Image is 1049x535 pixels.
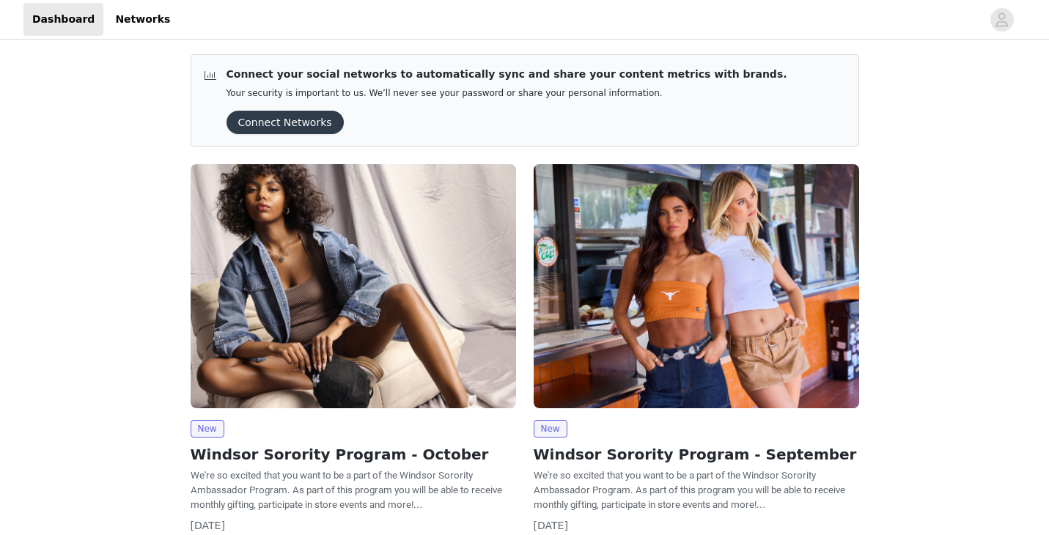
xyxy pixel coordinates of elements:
[191,470,502,510] span: We're so excited that you want to be a part of the Windsor Sorority Ambassador Program. As part o...
[534,443,859,465] h2: Windsor Sorority Program - September
[534,420,567,438] span: New
[191,164,516,408] img: Windsor
[191,420,224,438] span: New
[995,8,1009,32] div: avatar
[534,164,859,408] img: Windsor
[106,3,179,36] a: Networks
[227,111,344,134] button: Connect Networks
[534,470,845,510] span: We're so excited that you want to be a part of the Windsor Sorority Ambassador Program. As part o...
[191,443,516,465] h2: Windsor Sorority Program - October
[227,67,787,82] p: Connect your social networks to automatically sync and share your content metrics with brands.
[534,520,568,531] span: [DATE]
[23,3,103,36] a: Dashboard
[191,520,225,531] span: [DATE]
[227,88,787,99] p: Your security is important to us. We’ll never see your password or share your personal information.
